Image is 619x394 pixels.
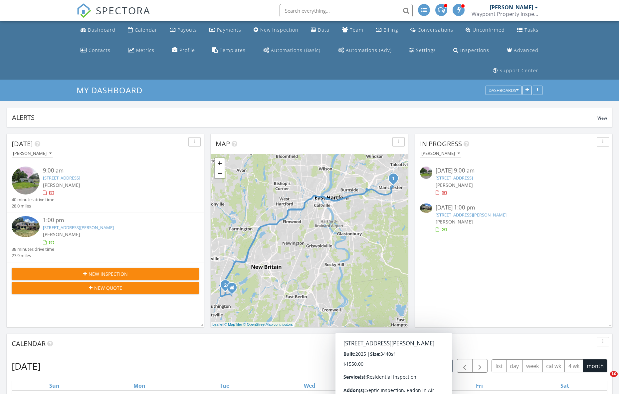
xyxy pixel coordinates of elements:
span: [PERSON_NAME] [43,231,80,237]
span: 10 [610,371,618,377]
span: New Quote [94,284,122,291]
div: [PERSON_NAME] [421,151,460,156]
div: Advanced [514,47,538,53]
div: Automations (Basic) [271,47,320,53]
div: Calendar [135,27,157,33]
button: day [506,359,523,372]
img: 9343811%2Fcover_photos%2FhRa300BlK5qbGJb9Xs8O%2Fsmall.jpg [420,203,432,213]
a: Metrics [125,44,157,57]
a: Payments [207,24,244,36]
button: New Quote [12,282,199,294]
a: My Dashboard [77,85,148,96]
div: Conversations [418,27,453,33]
span: SPECTORA [96,3,150,17]
span: Map [216,139,230,148]
div: 27.9 miles [12,252,54,259]
a: Automations (Basic) [261,44,323,57]
div: 1:00 pm [43,216,183,224]
div: Automations (Adv) [346,47,392,53]
div: Unconfirmed [473,27,505,33]
a: [DATE] 1:00 pm [STREET_ADDRESS][PERSON_NAME] [PERSON_NAME] [420,203,607,233]
a: Company Profile [169,44,198,57]
span: [PERSON_NAME] [436,182,473,188]
span: Calendar [12,339,46,348]
i: 2 [224,283,227,288]
a: Calendar [125,24,160,36]
iframe: Intercom live chat [596,371,612,387]
a: © OpenStreetMap contributors [243,322,293,326]
a: Billing [373,24,401,36]
a: Wednesday [303,381,316,390]
div: Alerts [12,113,597,122]
div: [PERSON_NAME] [13,151,52,156]
img: The Best Home Inspection Software - Spectora [77,3,91,18]
a: [STREET_ADDRESS] [436,175,473,181]
div: Metrics [136,47,154,53]
a: [STREET_ADDRESS][PERSON_NAME] [436,212,507,218]
button: [PERSON_NAME] [420,149,461,158]
a: Zoom out [215,168,225,178]
span: In Progress [420,139,462,148]
button: cal wk [542,359,565,372]
h2: [DATE] [12,359,41,373]
a: 1:00 pm [STREET_ADDRESS][PERSON_NAME] [PERSON_NAME] 38 minutes drive time 27.9 miles [12,216,199,259]
a: Friday [475,381,484,390]
div: Waypoint Property Inspections, LLC [472,11,538,17]
button: month [583,359,607,372]
button: Dashboards [486,86,521,95]
a: Dashboard [78,24,118,36]
span: [PERSON_NAME] [43,182,80,188]
div: Settings [416,47,436,53]
button: list [492,359,507,372]
div: Dashboards [489,88,518,93]
button: Previous month [457,359,473,373]
a: Settings [407,44,439,57]
a: SPECTORA [77,9,150,23]
div: [DATE] 9:00 am [436,167,592,175]
button: New Inspection [12,268,199,280]
a: [DATE] 9:00 am [STREET_ADDRESS] [PERSON_NAME] [420,167,607,196]
a: Data [308,24,332,36]
div: Payments [217,27,241,33]
div: Inspections [460,47,489,53]
a: Team [339,24,366,36]
div: Contacts [89,47,110,53]
div: Payouts [177,27,197,33]
a: Templates [210,44,248,57]
div: Templates [220,47,246,53]
div: 38 minutes drive time [12,246,54,252]
div: Dashboard [88,27,115,33]
div: Support Center [500,67,538,74]
a: Conversations [408,24,456,36]
a: Thursday [388,381,401,390]
a: Leaflet [212,322,223,326]
a: Sunday [48,381,61,390]
a: Tasks [515,24,541,36]
i: 1 [392,177,395,181]
img: streetview [12,167,40,195]
span: [PERSON_NAME] [436,218,473,225]
a: New Inspection [251,24,301,36]
button: Next month [472,359,488,373]
div: 73 Brightwood Lane, Southington CT 06489 [232,287,236,291]
div: 9:00 am [43,167,183,175]
a: Advanced [504,44,541,57]
img: streetview [420,167,432,179]
a: Zoom in [215,158,225,168]
button: [PERSON_NAME] [12,149,53,158]
div: [DATE] 1:00 pm [436,203,592,212]
a: Contacts [78,44,113,57]
input: Search everything... [280,4,413,17]
a: Tuesday [218,381,231,390]
button: [DATE] [429,359,453,372]
div: 28.0 miles [12,203,54,209]
a: Saturday [559,381,570,390]
div: Profile [179,47,195,53]
div: Data [318,27,329,33]
div: [PERSON_NAME] [490,4,533,11]
div: Billing [383,27,398,33]
button: 4 wk [564,359,583,372]
div: | [211,322,295,327]
div: 272 Annelise Ave, Southington, CT 06489 [225,285,229,289]
div: 40 minutes drive time [12,197,54,203]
